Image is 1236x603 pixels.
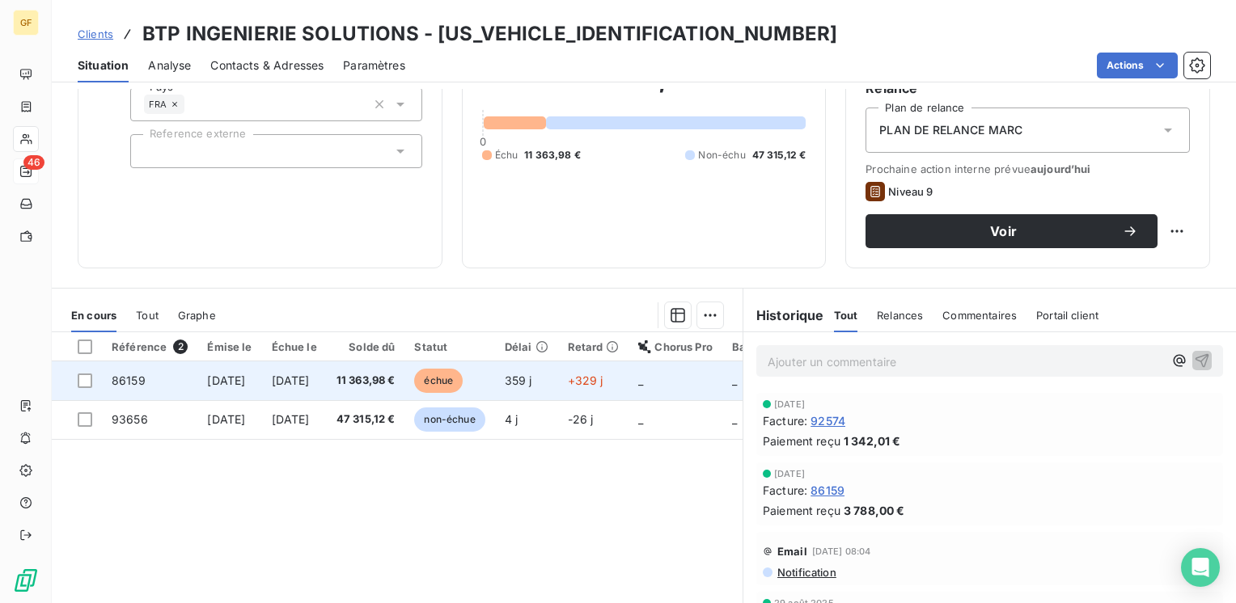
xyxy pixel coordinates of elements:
[776,566,836,579] span: Notification
[732,412,737,426] span: _
[888,185,933,198] span: Niveau 9
[13,10,39,36] div: GF
[812,546,871,556] span: [DATE] 08:04
[207,412,245,426] span: [DATE]
[207,340,252,353] div: Émise le
[178,309,216,322] span: Graphe
[844,432,901,449] span: 1 342,01 €
[743,306,824,325] h6: Historique
[568,412,594,426] span: -26 j
[777,545,807,558] span: Email
[763,432,840,449] span: Paiement reçu
[78,57,129,74] span: Situation
[136,309,159,322] span: Tout
[173,339,188,354] span: 2
[272,412,310,426] span: [DATE]
[149,99,167,109] span: FRA
[866,162,1190,175] span: Prochaine action interne prévue
[638,373,643,387] span: _
[885,225,1122,238] span: Voir
[505,412,518,426] span: 4 j
[505,340,548,353] div: Délai
[763,482,807,499] span: Facture :
[879,122,1022,138] span: PLAN DE RELANCE MARC
[732,373,737,387] span: _
[732,340,772,353] div: Banque
[112,339,188,354] div: Référence
[272,340,317,353] div: Échue le
[112,412,148,426] span: 93656
[414,369,463,393] span: échue
[210,57,324,74] span: Contacts & Adresses
[112,373,146,387] span: 86159
[272,373,310,387] span: [DATE]
[13,567,39,593] img: Logo LeanPay
[414,407,485,432] span: non-échue
[638,412,643,426] span: _
[184,97,197,112] input: Ajouter une valeur
[337,411,396,428] span: 47 315,12 €
[495,148,519,162] span: Échu
[207,373,245,387] span: [DATE]
[142,19,837,48] h3: BTP INGENIERIE SOLUTIONS - [US_VEHICLE_IDENTIFICATION_NUMBER]
[71,309,116,322] span: En cours
[1036,309,1098,322] span: Portail client
[877,309,923,322] span: Relances
[774,469,805,479] span: [DATE]
[698,148,745,162] span: Non-échu
[763,502,840,519] span: Paiement reçu
[343,57,405,74] span: Paramètres
[844,502,905,519] span: 3 788,00 €
[1097,53,1178,78] button: Actions
[78,27,113,40] span: Clients
[524,148,581,162] span: 11 363,98 €
[568,340,620,353] div: Retard
[942,309,1017,322] span: Commentaires
[23,155,44,170] span: 46
[568,373,603,387] span: +329 j
[866,214,1158,248] button: Voir
[337,340,396,353] div: Solde dû
[1031,162,1091,175] span: aujourd’hui
[78,26,113,42] a: Clients
[752,148,806,162] span: 47 315,12 €
[811,482,844,499] span: 86159
[505,373,532,387] span: 359 j
[414,340,485,353] div: Statut
[148,57,191,74] span: Analyse
[337,373,396,389] span: 11 363,98 €
[1181,548,1220,587] div: Open Intercom Messenger
[763,412,807,429] span: Facture :
[638,340,713,353] div: Chorus Pro
[774,399,805,409] span: [DATE]
[834,309,858,322] span: Tout
[811,412,845,429] span: 92574
[480,135,486,148] span: 0
[144,144,157,158] input: Ajouter une valeur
